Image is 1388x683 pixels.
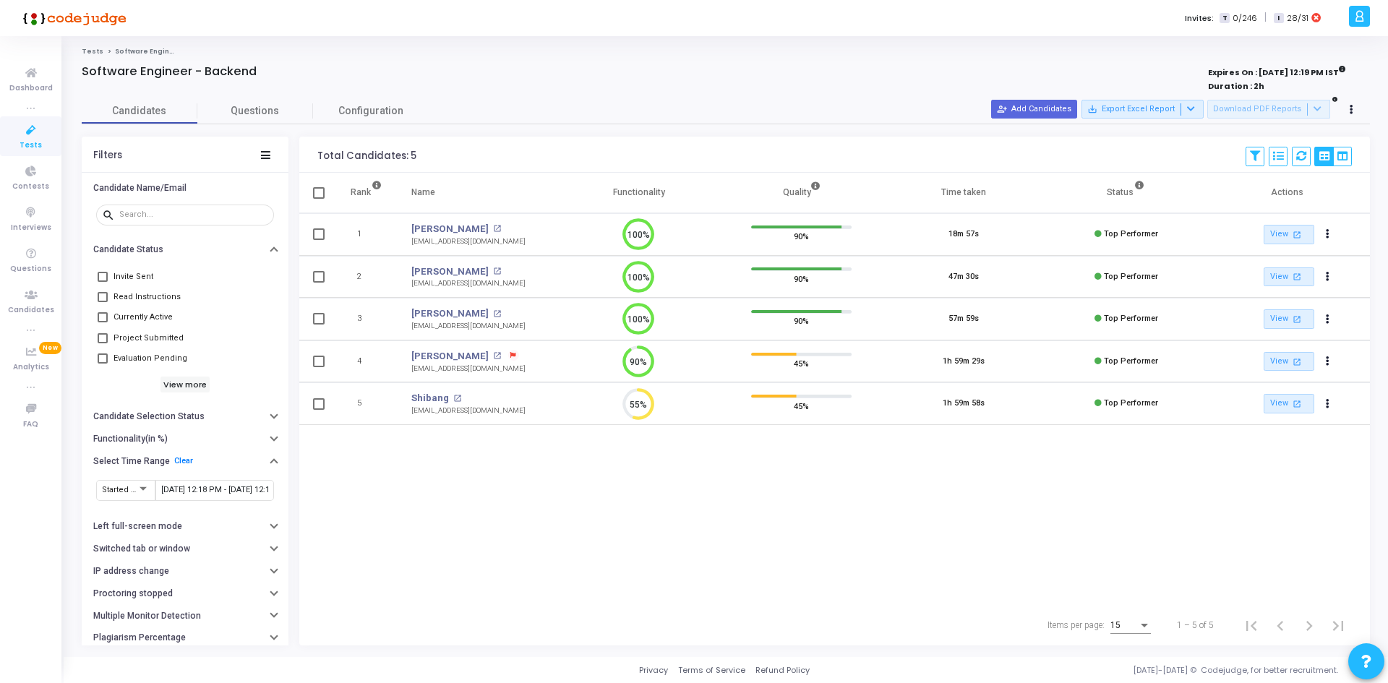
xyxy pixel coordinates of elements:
strong: Duration : 2h [1208,80,1264,92]
div: 1h 59m 58s [943,398,985,410]
span: I [1274,13,1283,24]
span: | [1264,10,1267,25]
span: T [1220,13,1229,24]
span: Questions [10,263,51,275]
span: Interviews [11,222,51,234]
div: [DATE]-[DATE] © Codejudge, for better recruitment. [810,664,1370,676]
td: 2 [335,256,397,298]
button: Export Excel Report [1081,100,1204,119]
span: 90% [794,271,809,285]
a: View [1264,352,1314,371]
td: 5 [335,382,397,425]
mat-icon: open_in_new [493,225,501,233]
button: Select Time RangeClear [82,450,288,472]
span: Candidates [82,103,197,119]
span: Contests [12,181,49,193]
span: Software Engineer - Backend [115,47,221,56]
span: Top Performer [1104,398,1158,408]
span: Currently Active [113,309,173,326]
a: Privacy [639,664,668,676]
button: Proctoring stopped [82,583,288,605]
div: 1h 59m 29s [943,356,985,368]
a: Tests [82,47,103,56]
a: [PERSON_NAME] [411,306,489,321]
button: Plagiarism Percentage [82,627,288,649]
a: View [1264,267,1314,287]
div: Filters [93,150,122,161]
h6: Candidate Status [93,244,163,255]
h6: Candidate Selection Status [93,411,205,422]
div: [EMAIL_ADDRESS][DOMAIN_NAME] [411,405,526,416]
span: New [39,342,61,354]
input: From Date ~ To Date [161,486,268,494]
th: Actions [1207,173,1370,213]
div: Time taken [941,184,986,200]
span: 90% [794,314,809,328]
mat-icon: open_in_new [1290,356,1303,368]
h6: Switched tab or window [93,544,190,554]
h6: View more [160,377,210,392]
h6: Candidate Name/Email [93,183,187,194]
h6: Multiple Monitor Detection [93,611,201,622]
span: 90% [794,229,809,244]
h6: Select Time Range [93,456,170,467]
button: Actions [1318,225,1338,245]
span: 45% [794,356,809,371]
a: Clear [174,456,193,465]
mat-icon: save_alt [1087,104,1097,114]
a: [PERSON_NAME] [411,349,489,364]
button: Previous page [1266,611,1295,640]
strong: Expires On : [DATE] 12:19 PM IST [1208,63,1346,79]
input: Search... [119,210,268,219]
h6: Functionality(in %) [93,434,168,444]
button: Actions [1318,309,1338,330]
span: Tests [20,139,42,152]
div: Name [411,184,435,200]
div: 1 – 5 of 5 [1177,619,1214,632]
button: IP address change [82,560,288,583]
span: Evaluation Pending [113,350,187,367]
a: [PERSON_NAME] [411,222,489,236]
div: 57m 59s [948,313,979,325]
span: 45% [794,398,809,413]
th: Status [1045,173,1207,213]
a: View [1264,394,1314,413]
div: [EMAIL_ADDRESS][DOMAIN_NAME] [411,278,526,289]
span: 28/31 [1287,12,1308,25]
a: Refund Policy [755,664,810,676]
mat-icon: person_add_alt [997,104,1007,114]
button: Add Candidates [991,100,1077,119]
mat-select: Items per page: [1110,621,1151,631]
div: 47m 30s [948,271,979,283]
span: Project Submitted [113,330,184,347]
span: Read Instructions [113,288,181,306]
label: Invites: [1185,12,1214,25]
button: Download PDF Reports [1207,100,1330,119]
mat-icon: open_in_new [1290,228,1303,241]
h6: Plagiarism Percentage [93,632,186,643]
h6: Left full-screen mode [93,521,182,532]
div: 18m 57s [948,228,979,241]
mat-icon: open_in_new [493,352,501,360]
button: Next page [1295,611,1324,640]
mat-icon: open_in_new [493,267,501,275]
td: 4 [335,340,397,383]
td: 3 [335,298,397,340]
mat-icon: open_in_new [1290,270,1303,283]
button: Candidate Name/Email [82,176,288,199]
a: View [1264,225,1314,244]
span: Dashboard [9,82,53,95]
div: [EMAIL_ADDRESS][DOMAIN_NAME] [411,364,526,374]
mat-icon: open_in_new [1290,398,1303,410]
div: View Options [1314,147,1352,166]
button: Candidate Status [82,239,288,261]
h6: Proctoring stopped [93,588,173,599]
nav: breadcrumb [82,47,1370,56]
h4: Software Engineer - Backend [82,64,257,79]
div: Items per page: [1048,619,1105,632]
a: [PERSON_NAME] [411,265,489,279]
span: Top Performer [1104,229,1158,239]
button: Functionality(in %) [82,428,288,450]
